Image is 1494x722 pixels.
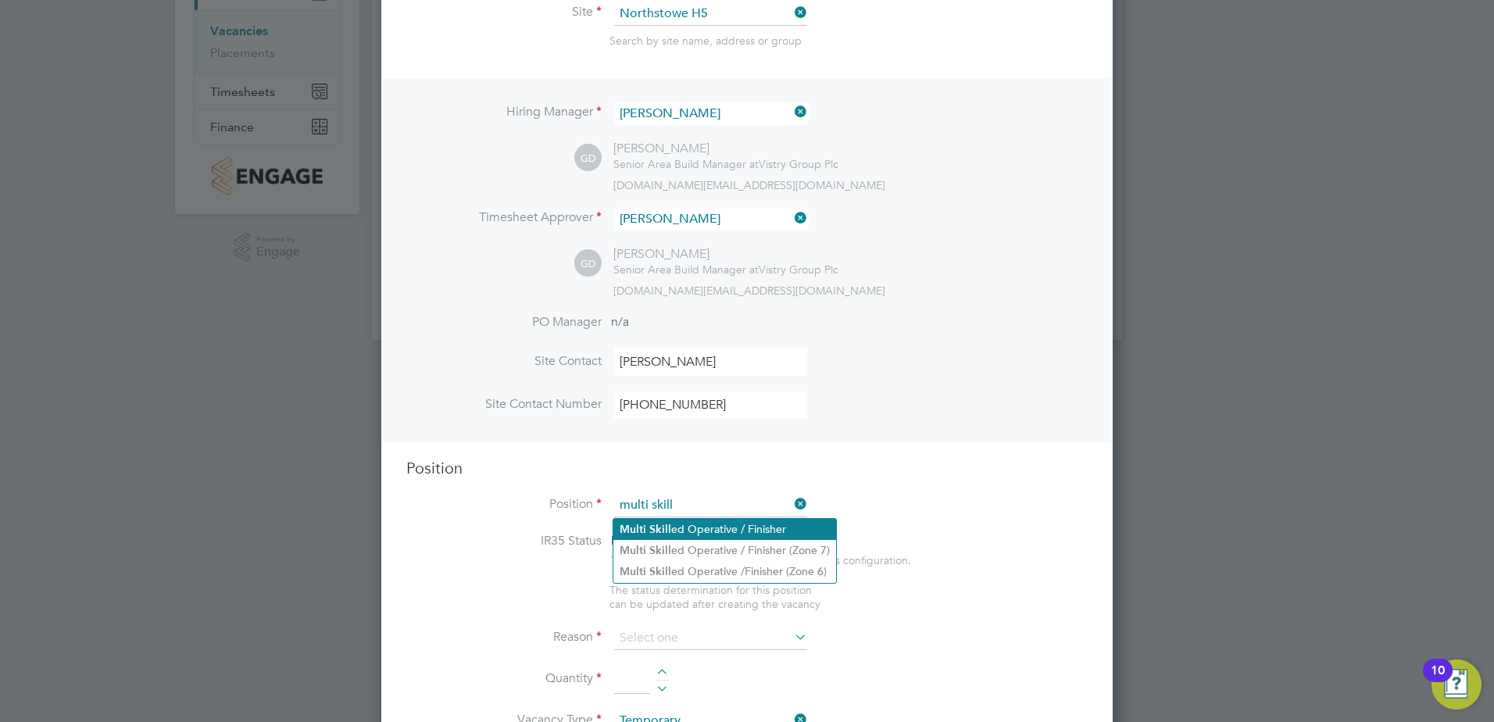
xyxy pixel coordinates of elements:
[574,145,602,172] span: GD
[620,565,646,578] b: Multi
[613,178,885,192] span: [DOMAIN_NAME][EMAIL_ADDRESS][DOMAIN_NAME]
[613,157,838,171] div: Vistry Group Plc
[613,263,838,277] div: Vistry Group Plc
[614,102,807,125] input: Search for...
[620,523,646,536] b: Multi
[406,104,602,120] label: Hiring Manager
[406,533,602,549] label: IR35 Status
[614,627,807,650] input: Select one
[611,533,738,549] span: Disabled for this client.
[613,284,885,298] span: [DOMAIN_NAME][EMAIL_ADDRESS][DOMAIN_NAME]
[406,496,602,513] label: Position
[406,209,602,226] label: Timesheet Approver
[649,523,671,536] b: Skill
[614,494,807,517] input: Search for...
[611,549,911,567] div: This feature can be enabled under this client's configuration.
[406,670,602,687] label: Quantity
[609,583,820,611] span: The status determination for this position can be updated after creating the vacancy
[613,263,759,277] span: Senior Area Build Manager at
[611,314,629,330] span: n/a
[406,396,602,413] label: Site Contact Number
[614,2,807,26] input: Search for...
[406,314,602,331] label: PO Manager
[1431,659,1481,709] button: Open Resource Center, 10 new notifications
[574,250,602,277] span: GD
[613,157,759,171] span: Senior Area Build Manager at
[406,4,602,20] label: Site
[1431,670,1445,691] div: 10
[406,629,602,645] label: Reason
[614,208,807,231] input: Search for...
[613,141,838,157] div: [PERSON_NAME]
[620,544,646,557] b: Multi
[406,353,602,370] label: Site Contact
[649,544,671,557] b: Skill
[613,540,836,561] li: ed Operative / Finisher (Zone 7)
[406,458,1088,478] h3: Position
[613,519,836,540] li: ed Operative / Finisher
[649,565,671,578] b: Skill
[609,34,802,48] span: Search by site name, address or group
[613,561,836,582] li: ed Operative /Finisher (Zone 6)
[613,246,838,263] div: [PERSON_NAME]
